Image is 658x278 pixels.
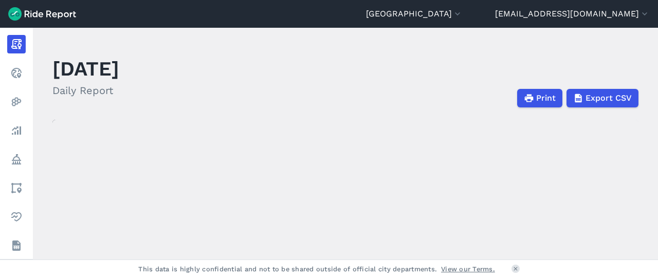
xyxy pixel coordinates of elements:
[495,8,650,20] button: [EMAIL_ADDRESS][DOMAIN_NAME]
[7,150,26,169] a: Policy
[517,89,562,107] button: Print
[441,264,495,274] a: View our Terms.
[7,236,26,255] a: Datasets
[7,92,26,111] a: Heatmaps
[7,208,26,226] a: Health
[52,83,119,98] h2: Daily Report
[7,179,26,197] a: Areas
[536,92,556,104] span: Print
[586,92,632,104] span: Export CSV
[7,35,26,53] a: Report
[8,7,76,21] img: Ride Report
[366,8,463,20] button: [GEOGRAPHIC_DATA]
[566,89,638,107] button: Export CSV
[52,54,119,83] h1: [DATE]
[7,64,26,82] a: Realtime
[7,121,26,140] a: Analyze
